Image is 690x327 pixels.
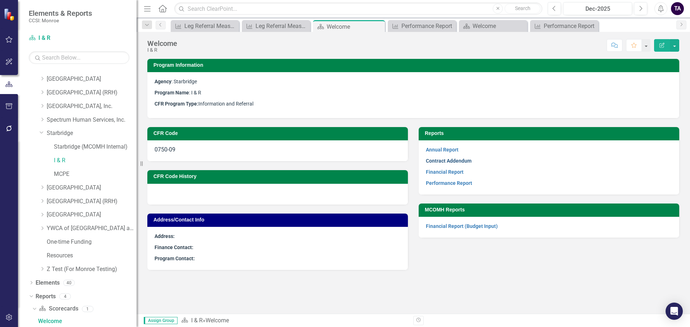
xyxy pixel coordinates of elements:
div: 40 [63,280,75,286]
a: MCPE [54,170,137,178]
button: Search [505,4,540,14]
a: Starbridge (MCOMH Internal) [54,143,137,151]
small: CCSI: Monroe [29,18,92,23]
a: Elements [36,279,60,287]
div: 1 [82,306,93,312]
a: Leg Referral Measures (Q) [172,22,237,31]
strong: Program Name [155,90,189,95]
a: I & R [191,317,203,324]
a: I & R [29,34,119,42]
a: Contract Addendum [426,158,471,164]
input: Search Below... [29,51,129,64]
a: Scorecards [39,305,78,313]
h3: Address/Contact Info [153,217,404,223]
a: [GEOGRAPHIC_DATA], Inc. [47,102,137,111]
a: Financial Report (Budget Input) [426,223,498,229]
h3: CFR Code History [153,174,404,179]
span: : I & R [155,90,201,95]
span: Assign Group [144,317,178,324]
strong: Program Contact: [155,256,195,261]
div: » [181,317,408,325]
span: 0750-09 [155,146,175,153]
span: Elements & Reports [29,9,92,18]
div: Welcome [206,317,229,324]
a: Welcome [461,22,525,31]
a: I & R [54,157,137,165]
div: Welcome [38,318,137,324]
div: Open Intercom Messenger [666,303,683,320]
div: Welcome [327,22,383,31]
span: Information and Referral [155,101,253,107]
a: Welcome [36,316,137,327]
a: [GEOGRAPHIC_DATA] [47,184,137,192]
div: Performance Report [544,22,597,31]
a: Spectrum Human Services, Inc. [47,116,137,124]
a: Starbridge [47,129,137,137]
a: [GEOGRAPHIC_DATA] [47,75,137,83]
a: One-time Funding [47,238,137,246]
div: Leg Referral Measures (Q) [184,22,237,31]
a: [GEOGRAPHIC_DATA] [47,211,137,219]
strong: Finance Contact: [155,244,193,250]
div: 4 [59,293,71,299]
strong: Address: [155,233,175,239]
strong: CFR Program Type: [155,101,198,107]
h3: MCOMH Reports [425,207,676,212]
button: Dec-2025 [563,2,632,15]
div: Dec-2025 [566,5,630,13]
a: Financial Report [426,169,464,175]
div: Performance Report [401,22,454,31]
a: Resources [47,252,137,260]
a: Z Test (For Monroe Testing) [47,265,137,274]
span: : Starbridge [155,79,197,84]
a: Annual Report [426,147,459,153]
h3: Program Information [153,62,676,68]
button: TA [671,2,684,15]
input: Search ClearPoint... [174,3,542,15]
span: Search [515,5,530,11]
a: Reports [36,293,56,301]
h3: Reports [425,131,676,136]
a: [GEOGRAPHIC_DATA] (RRH) [47,197,137,206]
img: ClearPoint Strategy [4,8,17,21]
strong: Agency [155,79,171,84]
a: Performance Report [390,22,454,31]
h3: CFR Code [153,131,404,136]
div: Leg Referral Measures (Semi-Annual) [256,22,308,31]
a: YWCA of [GEOGRAPHIC_DATA] and [GEOGRAPHIC_DATA] [47,224,137,233]
div: I & R [147,47,177,53]
a: Performance Report [532,22,597,31]
a: [GEOGRAPHIC_DATA] (RRH) [47,89,137,97]
div: Welcome [473,22,525,31]
a: Leg Referral Measures (Semi-Annual) [244,22,308,31]
a: Performance Report [426,180,472,186]
div: Welcome [147,39,177,47]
